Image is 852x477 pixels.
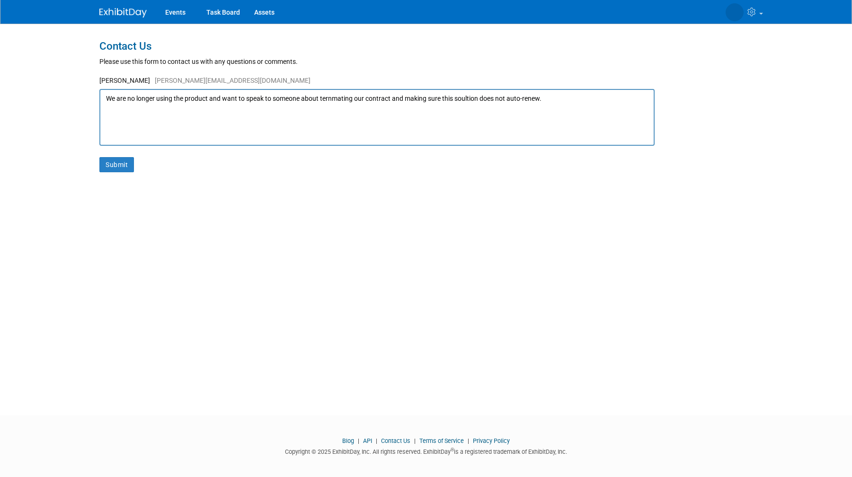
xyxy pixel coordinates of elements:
[342,437,354,444] a: Blog
[150,77,311,84] span: [PERSON_NAME][EMAIL_ADDRESS][DOMAIN_NAME]
[465,437,471,444] span: |
[381,437,410,444] a: Contact Us
[419,437,464,444] a: Terms of Service
[373,437,380,444] span: |
[99,57,753,66] div: Please use this form to contact us with any questions or comments.
[473,437,510,444] a: Privacy Policy
[451,447,454,452] sup: ®
[99,8,147,18] img: ExhibitDay
[99,40,753,52] h1: Contact Us
[363,437,372,444] a: API
[99,157,134,172] button: Submit
[726,3,744,21] img: Harinder Taunque
[99,76,753,89] div: [PERSON_NAME]
[355,437,362,444] span: |
[412,437,418,444] span: |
